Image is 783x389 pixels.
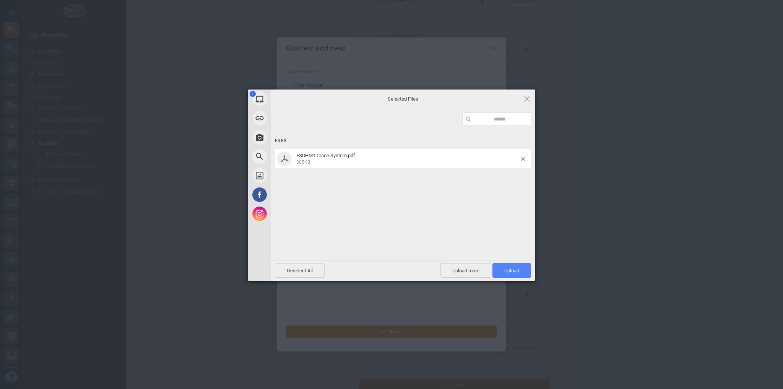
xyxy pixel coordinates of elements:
[248,90,340,109] div: My Device
[248,128,340,147] div: Take Photo
[275,134,531,148] div: Files
[492,263,531,278] span: Upload
[294,153,521,165] span: FSUHM1 Crane System.pdf
[327,95,479,102] span: Selected Files
[523,94,531,103] span: Click here or hit ESC to close picker
[296,160,310,165] span: 305KB
[296,153,355,158] span: FSUHM1 Crane System.pdf
[248,166,340,185] div: Unsplash
[504,268,519,273] span: Upload
[248,109,340,128] div: Link (URL)
[440,263,491,278] span: Upload more
[248,147,340,166] div: Web Search
[250,91,256,97] span: 1
[275,263,325,278] span: Deselect All
[248,185,340,204] div: Facebook
[248,204,340,223] div: Instagram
